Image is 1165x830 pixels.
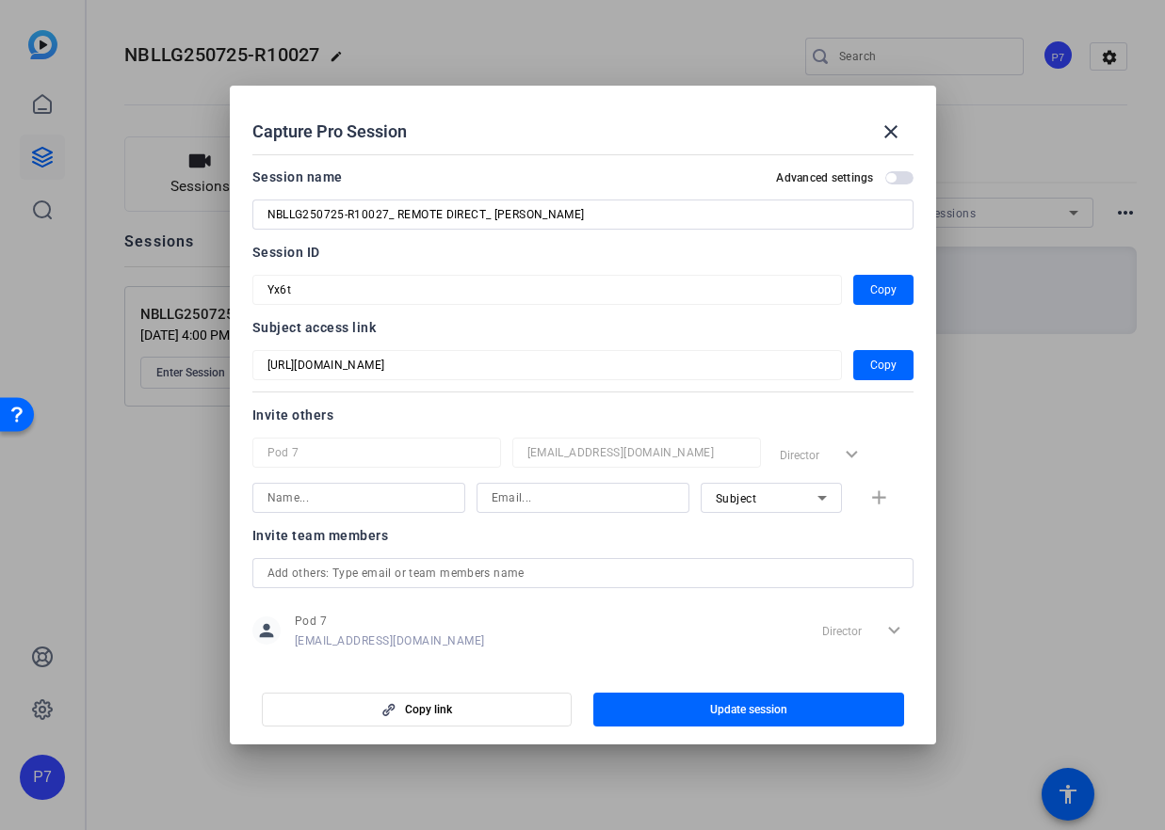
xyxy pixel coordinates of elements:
[267,354,827,376] input: Session OTP
[252,166,343,188] div: Session name
[295,633,485,648] span: [EMAIL_ADDRESS][DOMAIN_NAME]
[252,404,914,426] div: Invite others
[527,441,746,464] input: Email...
[405,702,452,717] span: Copy link
[710,702,787,717] span: Update session
[252,316,914,339] div: Subject access link
[870,354,897,376] span: Copy
[870,279,897,301] span: Copy
[252,616,281,645] mat-icon: person
[295,614,485,629] span: Pod 7
[252,524,914,547] div: Invite team members
[880,120,902,143] mat-icon: close
[252,241,914,263] div: Session ID
[853,350,914,380] button: Copy
[776,170,873,185] h2: Advanced settings
[267,279,827,301] input: Session OTP
[492,487,674,509] input: Email...
[716,492,757,505] span: Subject
[267,562,898,584] input: Add others: Type email or team members name
[267,487,450,509] input: Name...
[853,275,914,305] button: Copy
[267,203,898,226] input: Enter Session Name
[593,693,904,726] button: Update session
[262,693,573,726] button: Copy link
[252,109,914,154] div: Capture Pro Session
[267,441,486,464] input: Name...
